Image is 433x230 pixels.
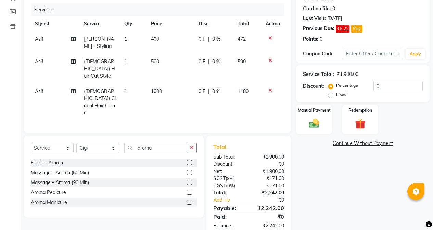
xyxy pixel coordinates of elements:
[80,16,120,31] th: Service
[199,88,205,95] span: 0 F
[151,88,162,94] span: 1000
[31,16,80,31] th: Stylist
[303,36,318,43] div: Points:
[352,118,369,130] img: _gift.svg
[212,88,220,95] span: 0 %
[249,153,289,161] div: ₹1,900.00
[208,161,249,168] div: Discount:
[194,16,233,31] th: Disc
[238,88,249,94] span: 1180
[212,58,220,65] span: 0 %
[208,204,249,212] div: Payable:
[336,91,346,97] label: Fixed
[249,175,289,182] div: ₹171.00
[249,161,289,168] div: ₹0
[343,49,403,59] input: Enter Offer / Coupon Code
[124,143,187,153] input: Search or Scan
[213,182,226,189] span: CGST
[208,36,209,43] span: |
[208,197,255,204] a: Add Tip
[320,36,322,43] div: 0
[406,49,425,59] button: Apply
[262,16,284,31] th: Action
[31,189,66,196] div: Aroma Pedicure
[227,176,233,181] span: 9%
[303,15,326,22] div: Last Visit:
[332,5,335,12] div: 0
[249,168,289,175] div: ₹1,900.00
[227,183,234,188] span: 9%
[303,71,334,78] div: Service Total:
[249,182,289,189] div: ₹171.00
[120,16,147,31] th: Qty
[249,189,289,197] div: ₹2,242.00
[351,25,362,33] button: Pay
[151,36,159,42] span: 400
[31,159,63,166] div: Facial - Aroma
[124,36,127,42] span: 1
[35,58,43,65] span: Asif
[249,222,289,229] div: ₹2,242.00
[303,5,331,12] div: Card on file:
[147,16,194,31] th: Price
[336,25,349,33] span: ₹6.22
[208,175,249,182] div: ( )
[249,213,289,221] div: ₹0
[208,182,249,189] div: ( )
[208,222,249,229] div: Balance :
[124,58,127,65] span: 1
[212,36,220,43] span: 0 %
[297,140,428,147] a: Continue Without Payment
[31,179,89,186] div: Massage - Aroma (90 Min)
[337,71,358,78] div: ₹1,900.00
[303,25,334,33] div: Previous Due:
[306,118,322,130] img: _cash.svg
[208,58,209,65] span: |
[208,88,209,95] span: |
[199,36,205,43] span: 0 F
[348,107,372,113] label: Redemption
[151,58,159,65] span: 500
[249,204,289,212] div: ₹2,242.00
[327,15,342,22] div: [DATE]
[298,107,331,113] label: Manual Payment
[213,175,226,181] span: SGST
[31,169,89,176] div: Massage - Aroma (60 Min)
[208,213,249,221] div: Paid:
[208,153,249,161] div: Sub Total:
[84,88,116,116] span: ([DEMOGRAPHIC_DATA]) Global Hair Color
[213,143,229,150] span: Total
[31,199,67,206] div: Aroma Manicure
[208,168,249,175] div: Net:
[208,189,249,197] div: Total:
[336,82,358,89] label: Percentage
[238,58,246,65] span: 590
[35,88,43,94] span: Asif
[199,58,205,65] span: 0 F
[303,50,343,57] div: Coupon Code
[238,36,246,42] span: 472
[255,197,289,204] div: ₹0
[84,36,114,49] span: [PERSON_NAME] - Styling
[84,58,115,79] span: ([DEMOGRAPHIC_DATA]) Hair Cut Style
[303,83,324,90] div: Discount:
[233,16,262,31] th: Total
[35,36,43,42] span: Asif
[31,3,289,16] div: Services
[124,88,127,94] span: 1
